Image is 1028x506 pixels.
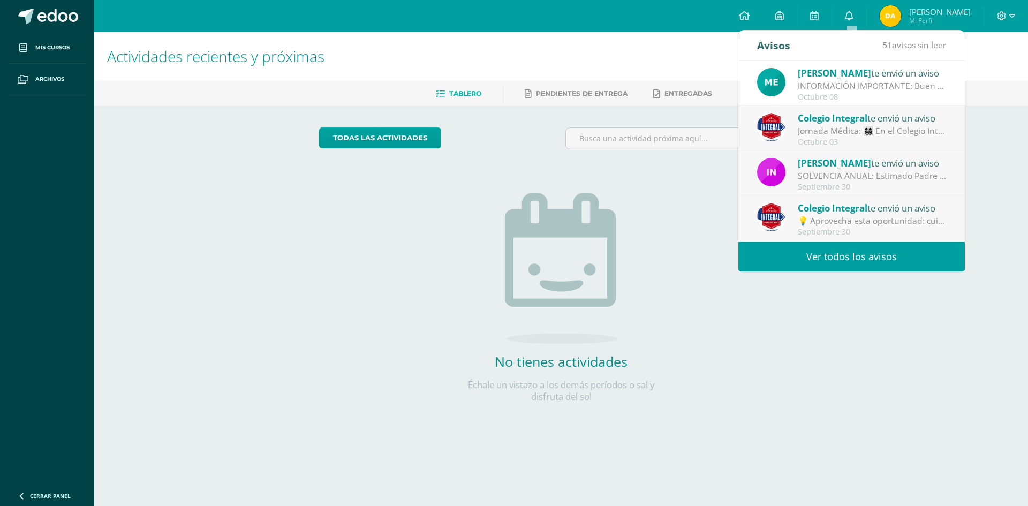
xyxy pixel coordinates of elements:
[9,64,86,95] a: Archivos
[798,66,947,80] div: te envió un aviso
[525,85,628,102] a: Pendientes de entrega
[35,43,70,52] span: Mis cursos
[536,89,628,97] span: Pendientes de entrega
[798,111,947,125] div: te envió un aviso
[798,125,947,137] div: Jornada Médica: 👨‍👩‍👧‍👦 En el Colegio Integral Americano la salud de nuestros alumnos y familias ...
[909,6,971,17] span: [PERSON_NAME]
[757,203,785,231] img: 3d8ecf278a7f74c562a74fe44b321cd5.png
[9,32,86,64] a: Mis cursos
[798,215,947,227] div: 💡 Aprovecha esta oportunidad: cuida a tu familia y al mismo tiempo contribuye con una noble causa...
[798,80,947,92] div: INFORMACIÓN IMPORTANTE: Buen día estimado, es un gusto saludarles deseando éxitos en sus labores....
[454,379,668,403] p: Échale un vistazo a los demás períodos o sal y disfruta del sol
[798,228,947,237] div: Septiembre 30
[909,16,971,25] span: Mi Perfil
[505,193,617,344] img: no_activities.png
[880,5,901,27] img: 21903f2d122677bca6dc3e12486c952d.png
[798,170,947,182] div: SOLVENCIA ANUAL: Estimado Padre de Familia, Les informamos que el día de hoy estamos empezando a ...
[319,127,441,148] a: todas las Actividades
[738,242,965,271] a: Ver todos los avisos
[30,492,71,500] span: Cerrar panel
[757,31,790,60] div: Avisos
[436,85,481,102] a: Tablero
[798,201,947,215] div: te envió un aviso
[798,93,947,102] div: Octubre 08
[664,89,712,97] span: Entregadas
[798,202,867,214] span: Colegio Integral
[454,352,668,371] h2: No tienes actividades
[882,39,892,51] span: 51
[798,138,947,147] div: Octubre 03
[566,128,803,149] input: Busca una actividad próxima aquí...
[757,158,785,186] img: 49dcc5f07bc63dd4e845f3f2a9293567.png
[653,85,712,102] a: Entregadas
[882,39,946,51] span: avisos sin leer
[798,183,947,192] div: Septiembre 30
[757,68,785,96] img: c105304d023d839b59a15d0bf032229d.png
[107,46,324,66] span: Actividades recientes y próximas
[798,112,867,124] span: Colegio Integral
[35,75,64,84] span: Archivos
[798,157,871,169] span: [PERSON_NAME]
[449,89,481,97] span: Tablero
[798,67,871,79] span: [PERSON_NAME]
[757,113,785,141] img: 3d8ecf278a7f74c562a74fe44b321cd5.png
[798,156,947,170] div: te envió un aviso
